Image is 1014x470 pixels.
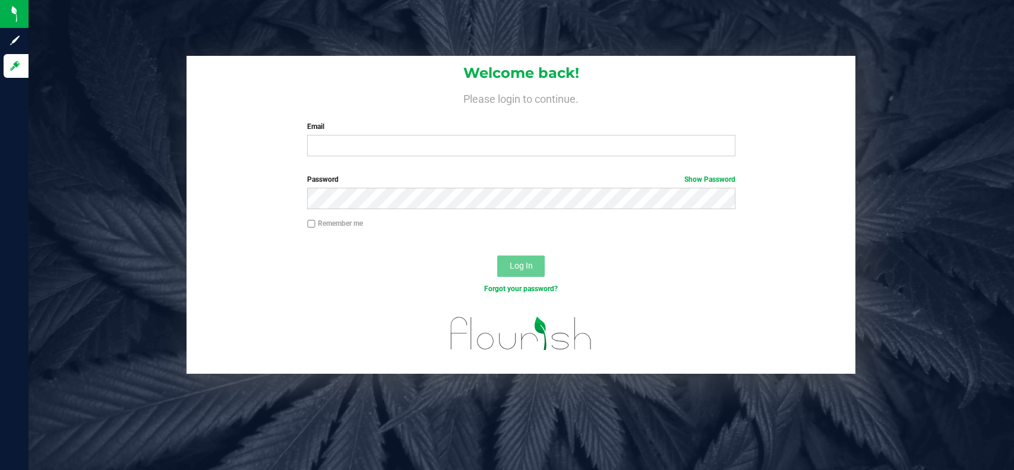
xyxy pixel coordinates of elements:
h4: Please login to continue. [187,90,855,105]
a: Show Password [684,175,735,184]
a: Forgot your password? [484,285,558,293]
h1: Welcome back! [187,65,855,81]
label: Email [307,121,735,132]
label: Remember me [307,218,363,229]
inline-svg: Log in [9,60,21,72]
input: Remember me [307,220,315,228]
button: Log In [497,255,545,277]
span: Log In [510,261,533,270]
span: Password [307,175,339,184]
inline-svg: Sign up [9,34,21,46]
img: flourish_logo.svg [438,307,605,361]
